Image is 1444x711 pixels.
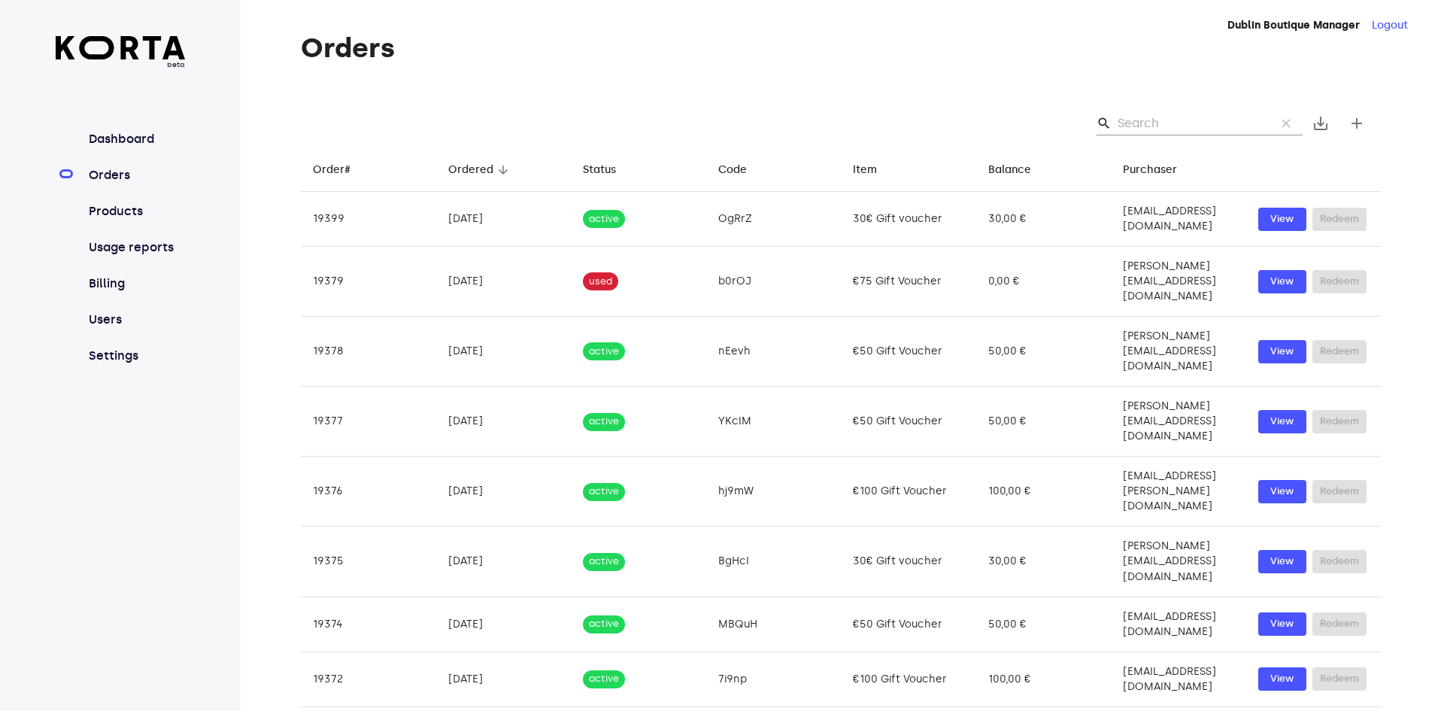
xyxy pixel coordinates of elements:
strong: Dublin Boutique Manager [1227,19,1360,32]
td: 30,00 € [976,192,1112,247]
button: View [1258,550,1306,573]
td: [DATE] [436,387,572,457]
td: €50 Gift Voucher [841,597,976,652]
div: Order# [313,161,350,179]
a: Orders [86,166,186,184]
td: nEevh [706,317,842,387]
td: [DATE] [436,597,572,652]
button: View [1258,270,1306,293]
div: Code [718,161,747,179]
span: View [1266,413,1299,430]
span: Search [1097,116,1112,131]
div: Ordered [448,161,493,179]
td: 19378 [301,317,436,387]
button: View [1258,612,1306,636]
td: b0rOJ [706,247,842,317]
a: Usage reports [86,239,186,257]
span: Ordered [448,161,513,179]
td: 19377 [301,387,436,457]
td: OgRrZ [706,192,842,247]
td: €100 Gift Voucher [841,652,976,706]
span: active [583,617,625,631]
img: Korta [56,36,186,59]
span: add [1348,114,1366,132]
span: Purchaser [1123,161,1197,179]
span: View [1266,553,1299,570]
td: [PERSON_NAME][EMAIL_ADDRESS][DOMAIN_NAME] [1111,317,1246,387]
a: Products [86,202,186,220]
button: Create new gift card [1339,105,1375,141]
td: 50,00 € [976,597,1112,652]
td: [PERSON_NAME][EMAIL_ADDRESS][DOMAIN_NAME] [1111,527,1246,597]
a: Settings [86,347,186,365]
td: YKclM [706,387,842,457]
td: [DATE] [436,457,572,527]
span: View [1266,483,1299,500]
span: View [1266,343,1299,360]
td: 0,00 € [976,247,1112,317]
button: View [1258,667,1306,691]
span: Status [583,161,636,179]
span: View [1266,211,1299,228]
span: Order# [313,161,370,179]
td: hj9mW [706,457,842,527]
td: 19374 [301,597,436,652]
span: Code [718,161,766,179]
a: Billing [86,275,186,293]
td: [EMAIL_ADDRESS][DOMAIN_NAME] [1111,192,1246,247]
div: Balance [988,161,1031,179]
span: save_alt [1312,114,1330,132]
td: 100,00 € [976,457,1112,527]
td: MBQuH [706,597,842,652]
td: 19399 [301,192,436,247]
td: 50,00 € [976,387,1112,457]
td: 50,00 € [976,317,1112,387]
td: €50 Gift Voucher [841,317,976,387]
button: Logout [1372,18,1408,33]
td: [DATE] [436,247,572,317]
span: View [1266,273,1299,290]
h1: Orders [301,33,1381,63]
span: active [583,415,625,429]
td: [DATE] [436,527,572,597]
td: [EMAIL_ADDRESS][PERSON_NAME][DOMAIN_NAME] [1111,457,1246,527]
button: Export [1303,105,1339,141]
div: Status [583,161,616,179]
td: €75 Gift Voucher [841,247,976,317]
td: 19375 [301,527,436,597]
button: View [1258,410,1306,433]
span: active [583,555,625,569]
td: 30€ Gift voucher [841,192,976,247]
td: €50 Gift Voucher [841,387,976,457]
td: [DATE] [436,652,572,706]
td: 19379 [301,247,436,317]
a: beta [56,36,186,70]
span: active [583,212,625,226]
td: 19372 [301,652,436,706]
span: View [1266,615,1299,633]
span: active [583,672,625,686]
td: 30,00 € [976,527,1112,597]
button: View [1258,208,1306,231]
a: Dashboard [86,130,186,148]
td: [PERSON_NAME][EMAIL_ADDRESS][DOMAIN_NAME] [1111,387,1246,457]
div: Item [853,161,877,179]
td: BgHcI [706,527,842,597]
td: [PERSON_NAME][EMAIL_ADDRESS][DOMAIN_NAME] [1111,247,1246,317]
input: Search [1118,111,1263,135]
a: View [1258,480,1306,503]
span: Item [853,161,896,179]
span: arrow_downward [496,163,510,177]
span: Balance [988,161,1051,179]
button: View [1258,340,1306,363]
span: active [583,345,625,359]
td: [DATE] [436,317,572,387]
span: View [1266,670,1299,688]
